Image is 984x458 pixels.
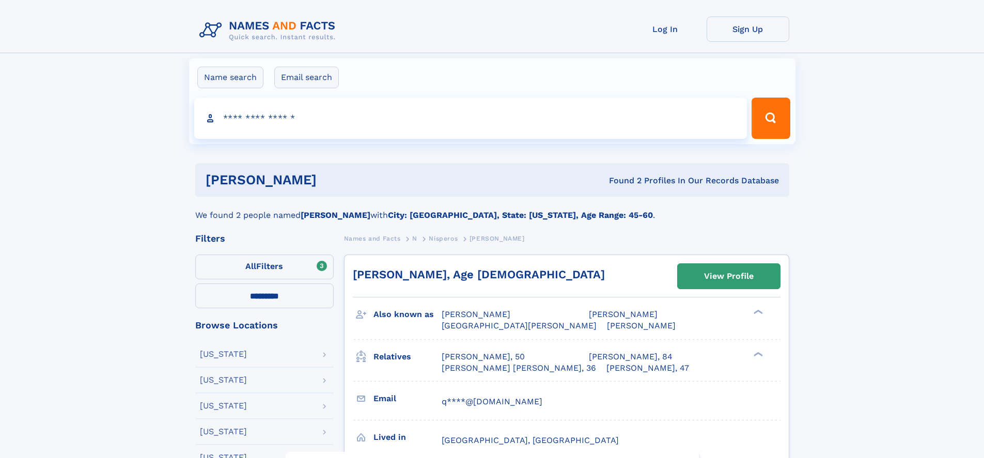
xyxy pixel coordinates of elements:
[194,98,747,139] input: search input
[751,309,763,315] div: ❯
[463,175,779,186] div: Found 2 Profiles In Our Records Database
[751,351,763,357] div: ❯
[200,376,247,384] div: [US_STATE]
[442,435,619,445] span: [GEOGRAPHIC_DATA], [GEOGRAPHIC_DATA]
[344,232,401,245] a: Names and Facts
[429,235,458,242] span: Nisperos
[373,390,442,407] h3: Email
[442,309,510,319] span: [PERSON_NAME]
[245,261,256,271] span: All
[195,234,334,243] div: Filters
[442,321,597,330] span: [GEOGRAPHIC_DATA][PERSON_NAME]
[373,348,442,366] h3: Relatives
[704,264,754,288] div: View Profile
[707,17,789,42] a: Sign Up
[442,362,596,374] a: [PERSON_NAME] [PERSON_NAME], 36
[412,232,417,245] a: N
[200,350,247,358] div: [US_STATE]
[373,429,442,446] h3: Lived in
[752,98,790,139] button: Search Button
[200,428,247,436] div: [US_STATE]
[589,351,673,362] a: [PERSON_NAME], 84
[470,235,525,242] span: [PERSON_NAME]
[607,321,676,330] span: [PERSON_NAME]
[274,67,339,88] label: Email search
[442,351,525,362] a: [PERSON_NAME], 50
[353,268,605,281] a: [PERSON_NAME], Age [DEMOGRAPHIC_DATA]
[195,321,334,330] div: Browse Locations
[589,309,658,319] span: [PERSON_NAME]
[206,173,463,186] h1: [PERSON_NAME]
[200,402,247,410] div: [US_STATE]
[678,264,780,289] a: View Profile
[606,362,689,374] a: [PERSON_NAME], 47
[195,255,334,279] label: Filters
[624,17,707,42] a: Log In
[388,210,653,220] b: City: [GEOGRAPHIC_DATA], State: [US_STATE], Age Range: 45-60
[195,17,344,44] img: Logo Names and Facts
[301,210,370,220] b: [PERSON_NAME]
[429,232,458,245] a: Nisperos
[195,197,789,222] div: We found 2 people named with .
[197,67,263,88] label: Name search
[373,306,442,323] h3: Also known as
[412,235,417,242] span: N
